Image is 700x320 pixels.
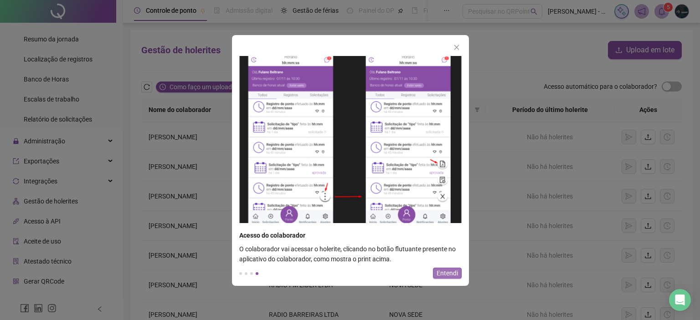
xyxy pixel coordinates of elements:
[433,268,462,279] button: Entendi
[239,56,462,223] img: tour.png
[453,44,460,51] span: close
[239,230,452,240] div: Acesso do colaborador
[669,289,691,311] div: Open Intercom Messenger
[437,268,458,278] span: Entendi
[452,42,462,52] button: close
[232,244,469,264] div: O colaborador vai acessar o holerite, clicando no botão flutuante presente no aplicativo do colab...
